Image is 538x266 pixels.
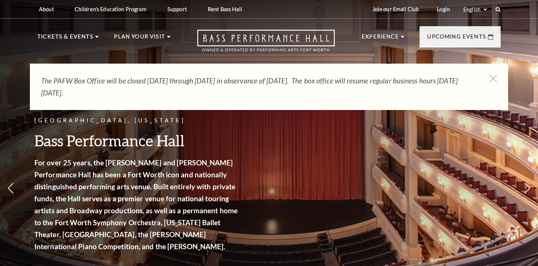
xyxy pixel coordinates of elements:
p: Children's Education Program [75,6,146,12]
p: Experience [362,32,399,46]
em: The PAFW Box Office will be closed [DATE] through [DATE] in observance of [DATE]. The box office ... [41,76,458,97]
p: [GEOGRAPHIC_DATA], [US_STATE] [34,116,240,125]
h3: Bass Performance Hall [34,131,240,150]
strong: For over 25 years, the [PERSON_NAME] and [PERSON_NAME] Performance Hall has been a Fort Worth ico... [34,158,238,251]
p: Support [167,6,187,12]
p: About [39,6,54,12]
p: Rent Bass Hall [208,6,242,12]
p: Plan Your Visit [114,32,165,46]
p: Upcoming Events [427,32,486,46]
p: Tickets & Events [37,32,93,46]
select: Select: [462,6,488,13]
